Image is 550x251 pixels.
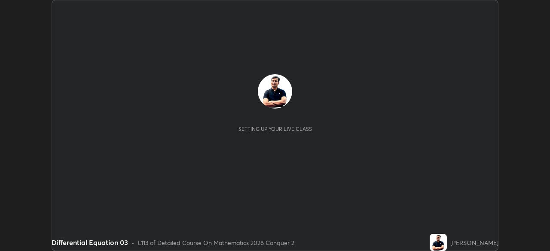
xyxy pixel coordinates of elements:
[450,238,498,247] div: [PERSON_NAME]
[131,238,134,247] div: •
[238,126,312,132] div: Setting up your live class
[138,238,294,247] div: L113 of Detailed Course On Mathematics 2026 Conquer 2
[258,74,292,109] img: 988431c348cc4fbe81a6401cf86f26e4.jpg
[52,237,128,248] div: Differential Equation 03
[430,234,447,251] img: 988431c348cc4fbe81a6401cf86f26e4.jpg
